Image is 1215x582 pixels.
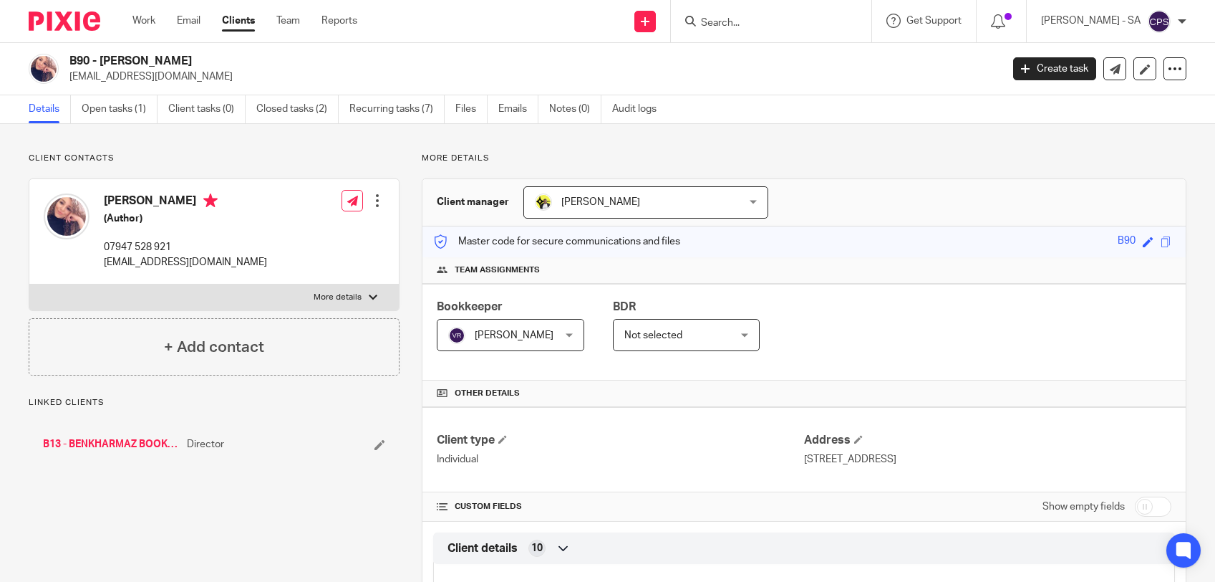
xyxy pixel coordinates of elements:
[475,330,553,340] span: [PERSON_NAME]
[177,14,200,28] a: Email
[437,433,804,448] h4: Client type
[187,437,224,452] span: Director
[44,194,89,239] img: Soraya%20Bouazzaoui.jpg
[804,433,1171,448] h4: Address
[276,14,300,28] a: Team
[29,153,400,164] p: Client contacts
[222,14,255,28] a: Clients
[104,194,267,211] h4: [PERSON_NAME]
[1118,234,1136,250] div: B90
[69,54,807,69] h2: B90 - [PERSON_NAME]
[1148,10,1171,33] img: svg%3E
[168,95,246,123] a: Client tasks (0)
[531,541,543,555] span: 10
[624,330,682,340] span: Not selected
[321,14,357,28] a: Reports
[700,17,828,30] input: Search
[422,153,1186,164] p: More details
[804,452,1171,467] p: [STREET_ADDRESS]
[455,264,540,276] span: Team assignments
[549,95,601,123] a: Notes (0)
[437,452,804,467] p: Individual
[448,327,465,344] img: svg%3E
[132,14,155,28] a: Work
[498,95,538,123] a: Emails
[203,194,218,208] i: Primary
[447,541,518,556] span: Client details
[437,501,804,512] h4: CUSTOM FIELDS
[164,336,264,358] h4: + Add contact
[104,211,267,226] h5: (Author)
[29,397,400,409] p: Linked clients
[437,195,509,209] h3: Client manager
[455,388,520,399] span: Other details
[104,240,267,254] p: 07947 528 921
[29,11,100,31] img: Pixie
[82,95,158,123] a: Open tasks (1)
[104,255,267,269] p: [EMAIL_ADDRESS][DOMAIN_NAME]
[43,437,180,452] a: B13 - BENKHARMAZ BOOKS LTD
[29,54,59,84] img: Soraya%20Bouazzaoui.jpg
[433,234,680,249] p: Master code for secure communications and files
[349,95,445,123] a: Recurring tasks (7)
[455,95,488,123] a: Files
[1013,57,1096,80] a: Create task
[1041,14,1141,28] p: [PERSON_NAME] - SA
[69,70,992,84] p: [EMAIL_ADDRESS][DOMAIN_NAME]
[256,95,339,123] a: Closed tasks (2)
[437,301,503,313] span: Bookkeeper
[906,16,962,26] span: Get Support
[561,197,640,207] span: [PERSON_NAME]
[613,301,636,313] span: BDR
[1042,500,1125,514] label: Show empty fields
[314,292,362,303] p: More details
[612,95,667,123] a: Audit logs
[535,194,552,211] img: Carine-Starbridge.jpg
[29,95,71,123] a: Details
